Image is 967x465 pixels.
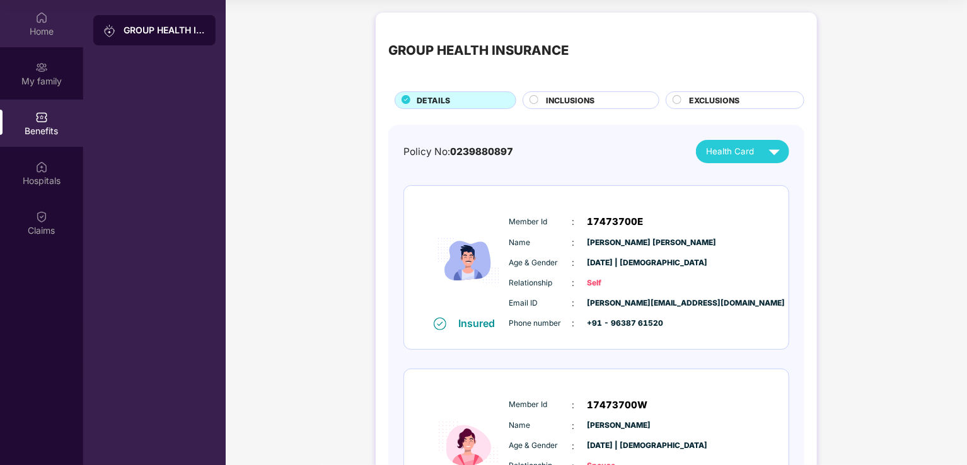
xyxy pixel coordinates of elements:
[588,237,651,249] span: [PERSON_NAME] [PERSON_NAME]
[509,216,572,228] span: Member Id
[509,237,572,249] span: Name
[588,420,651,432] span: [PERSON_NAME]
[572,296,575,310] span: :
[35,161,48,173] img: svg+xml;base64,PHN2ZyBpZD0iSG9zcGl0YWxzIiB4bWxucz0iaHR0cDovL3d3dy53My5vcmcvMjAwMC9zdmciIHdpZHRoPS...
[450,146,513,158] span: 0239880897
[509,399,572,411] span: Member Id
[588,318,651,330] span: +91 - 96387 61520
[434,318,446,330] img: svg+xml;base64,PHN2ZyB4bWxucz0iaHR0cDovL3d3dy53My5vcmcvMjAwMC9zdmciIHdpZHRoPSIxNiIgaGVpZ2h0PSIxNi...
[572,256,575,270] span: :
[572,316,575,330] span: :
[103,25,116,37] img: svg+xml;base64,PHN2ZyB3aWR0aD0iMjAiIGhlaWdodD0iMjAiIHZpZXdCb3g9IjAgMCAyMCAyMCIgZmlsbD0ibm9uZSIgeG...
[763,141,785,163] img: svg+xml;base64,PHN2ZyB4bWxucz0iaHR0cDovL3d3dy53My5vcmcvMjAwMC9zdmciIHZpZXdCb3g9IjAgMCAyNCAyNCIgd2...
[689,95,739,106] span: EXCLUSIONS
[459,317,503,330] div: Insured
[417,95,450,106] span: DETAILS
[403,144,513,159] div: Policy No:
[509,440,572,452] span: Age & Gender
[509,318,572,330] span: Phone number
[588,277,651,289] span: Self
[696,140,789,163] button: Health Card
[572,215,575,229] span: :
[35,11,48,24] img: svg+xml;base64,PHN2ZyBpZD0iSG9tZSIgeG1sbnM9Imh0dHA6Ly93d3cudzMub3JnLzIwMDAvc3ZnIiB3aWR0aD0iMjAiIG...
[35,61,48,74] img: svg+xml;base64,PHN2ZyB3aWR0aD0iMjAiIGhlaWdodD0iMjAiIHZpZXdCb3g9IjAgMCAyMCAyMCIgZmlsbD0ibm9uZSIgeG...
[35,111,48,123] img: svg+xml;base64,PHN2ZyBpZD0iQmVuZWZpdHMiIHhtbG5zPSJodHRwOi8vd3d3LnczLm9yZy8yMDAwL3N2ZyIgd2lkdGg9Ij...
[124,24,206,37] div: GROUP HEALTH INSURANCE
[388,40,569,60] div: GROUP HEALTH INSURANCE
[546,95,594,106] span: INCLUSIONS
[572,398,575,412] span: :
[588,257,651,269] span: [DATE] | [DEMOGRAPHIC_DATA]
[706,145,754,158] span: Health Card
[509,277,572,289] span: Relationship
[509,257,572,269] span: Age & Gender
[509,420,572,432] span: Name
[35,210,48,223] img: svg+xml;base64,PHN2ZyBpZD0iQ2xhaW0iIHhtbG5zPSJodHRwOi8vd3d3LnczLm9yZy8yMDAwL3N2ZyIgd2lkdGg9IjIwIi...
[588,440,651,452] span: [DATE] | [DEMOGRAPHIC_DATA]
[509,297,572,309] span: Email ID
[588,214,644,229] span: 17473700E
[572,276,575,290] span: :
[588,398,648,413] span: 17473700W
[572,236,575,250] span: :
[431,205,506,316] img: icon
[572,439,575,453] span: :
[572,419,575,433] span: :
[588,297,651,309] span: [PERSON_NAME][EMAIL_ADDRESS][DOMAIN_NAME]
